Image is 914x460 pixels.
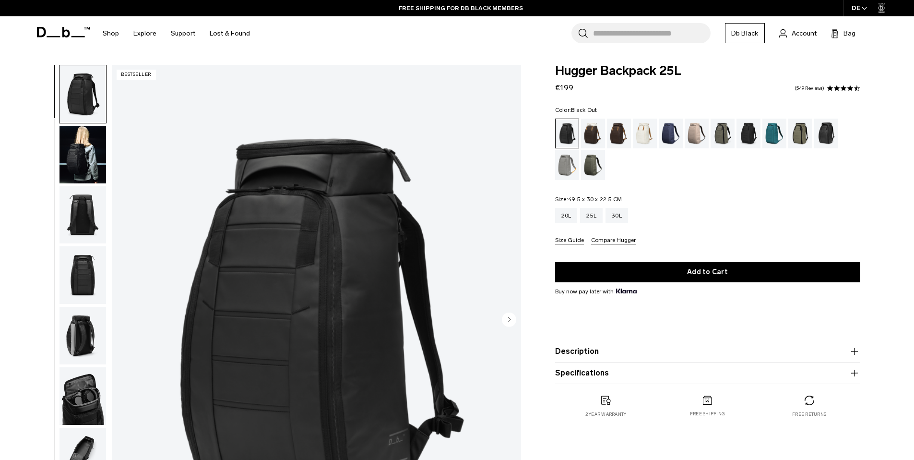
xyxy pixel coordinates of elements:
[555,237,584,244] button: Size Guide
[633,119,657,148] a: Oatmilk
[591,237,636,244] button: Compare Hugger
[779,27,817,39] a: Account
[59,246,106,304] img: Hugger Backpack 25L Black Out
[399,4,523,12] a: FREE SHIPPING FOR DB BLACK MEMBERS
[555,367,860,379] button: Specifications
[711,119,735,148] a: Forest Green
[59,246,107,304] button: Hugger Backpack 25L Black Out
[725,23,765,43] a: Db Black
[690,411,725,417] p: Free shipping
[210,16,250,50] a: Lost & Found
[555,262,860,282] button: Add to Cart
[555,107,597,113] legend: Color:
[581,150,605,180] a: Moss Green
[555,287,637,296] span: Buy now pay later with
[585,411,627,418] p: 2 year warranty
[95,16,257,50] nav: Main Navigation
[555,65,860,77] span: Hugger Backpack 25L
[59,125,107,184] button: Hugger Backpack 25L Black Out
[555,150,579,180] a: Sand Grey
[59,306,107,365] button: Hugger Backpack 25L Black Out
[555,119,579,148] a: Black Out
[171,16,195,50] a: Support
[59,367,106,425] img: Hugger Backpack 25L Black Out
[59,65,106,123] img: Hugger Backpack 25L Black Out
[555,196,622,202] legend: Size:
[814,119,838,148] a: Reflective Black
[555,83,573,92] span: €199
[117,70,156,80] p: Bestseller
[659,119,683,148] a: Blue Hour
[59,186,106,244] img: Hugger Backpack 25L Black Out
[607,119,631,148] a: Espresso
[762,119,786,148] a: Midnight Teal
[59,186,107,244] button: Hugger Backpack 25L Black Out
[133,16,156,50] a: Explore
[555,346,860,357] button: Description
[103,16,119,50] a: Shop
[571,107,597,113] span: Black Out
[59,65,107,123] button: Hugger Backpack 25L Black Out
[502,312,516,328] button: Next slide
[555,208,578,223] a: 20L
[831,27,855,39] button: Bag
[605,208,628,223] a: 30L
[568,196,622,203] span: 49.5 x 30 x 22.5 CM
[795,86,824,91] a: 549 reviews
[581,119,605,148] a: Cappuccino
[792,411,826,418] p: Free returns
[792,28,817,38] span: Account
[736,119,760,148] a: Charcoal Grey
[580,208,603,223] a: 25L
[685,119,709,148] a: Fogbow Beige
[843,28,855,38] span: Bag
[59,126,106,183] img: Hugger Backpack 25L Black Out
[59,367,107,425] button: Hugger Backpack 25L Black Out
[616,289,637,293] img: {"height" => 20, "alt" => "Klarna"}
[788,119,812,148] a: Mash Green
[59,307,106,364] img: Hugger Backpack 25L Black Out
